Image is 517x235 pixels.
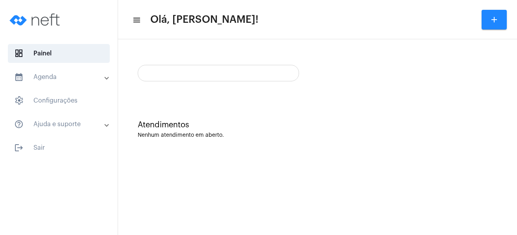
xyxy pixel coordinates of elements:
span: Configurações [8,91,110,110]
mat-icon: sidenav icon [14,143,24,152]
span: Sair [8,138,110,157]
div: Atendimentos [138,121,497,129]
mat-icon: sidenav icon [14,119,24,129]
span: Olá, [PERSON_NAME]! [150,13,258,26]
span: Painel [8,44,110,63]
img: logo-neft-novo-2.png [6,4,65,35]
mat-icon: sidenav icon [132,15,140,25]
span: sidenav icon [14,96,24,105]
mat-icon: add [489,15,499,24]
mat-expansion-panel-header: sidenav iconAgenda [5,68,118,86]
mat-expansion-panel-header: sidenav iconAjuda e suporte [5,115,118,134]
mat-panel-title: Agenda [14,72,105,82]
mat-panel-title: Ajuda e suporte [14,119,105,129]
mat-icon: sidenav icon [14,72,24,82]
span: sidenav icon [14,49,24,58]
div: Nenhum atendimento em aberto. [138,132,497,138]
